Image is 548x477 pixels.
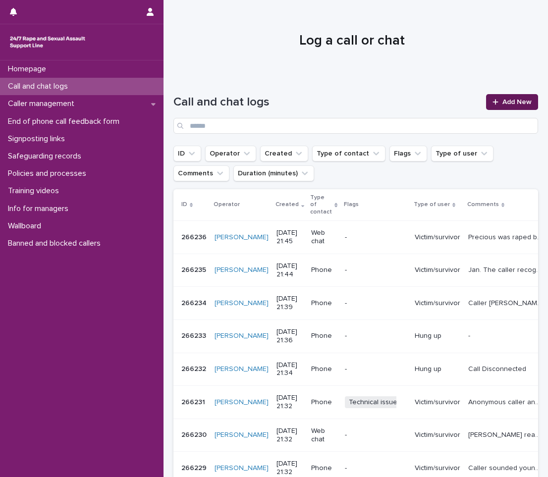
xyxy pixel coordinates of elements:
[415,365,460,373] p: Hung up
[173,165,229,181] button: Comments
[260,146,308,161] button: Created
[181,462,209,473] p: 266229
[311,299,336,308] p: Phone
[345,365,407,373] p: -
[181,199,187,210] p: ID
[468,330,472,340] p: -
[414,199,450,210] p: Type of user
[311,266,336,274] p: Phone
[344,199,359,210] p: Flags
[4,169,94,178] p: Policies and processes
[173,118,538,134] input: Search
[214,199,240,210] p: Operator
[173,33,531,50] h1: Log a call or chat
[276,295,303,312] p: [DATE] 21:39
[4,152,89,161] p: Safeguarding records
[4,82,76,91] p: Call and chat logs
[4,99,82,108] p: Caller management
[345,299,407,308] p: -
[215,398,269,407] a: [PERSON_NAME]
[4,64,54,74] p: Homepage
[181,363,208,373] p: 266232
[467,199,499,210] p: Comments
[431,146,493,161] button: Type of user
[345,233,407,242] p: -
[275,199,299,210] p: Created
[502,99,532,106] span: Add New
[173,146,201,161] button: ID
[415,464,460,473] p: Victim/survivor
[276,361,303,378] p: [DATE] 21:34
[276,427,303,444] p: [DATE] 21:32
[8,32,87,52] img: rhQMoQhaT3yELyF149Cw
[468,396,544,407] p: Anonymous caller and her partner together on the call wanted to talk about recent harassment and ...
[468,462,544,473] p: Caller sounded young, had potentially DID. Connection was really bad so I could not hear much. Sp...
[4,117,127,126] p: End of phone call feedback form
[276,460,303,477] p: [DATE] 21:32
[233,165,314,181] button: Duration (minutes)
[4,204,76,213] p: Info for managers
[181,264,208,274] p: 266235
[4,239,109,248] p: Banned and blocked callers
[345,464,407,473] p: -
[345,266,407,274] p: -
[310,192,332,217] p: Type of contact
[415,233,460,242] p: Victim/survivor
[181,330,208,340] p: 266233
[468,297,544,308] p: Caller Natasha was sexually abused by her step father. She has had instances of sexual encounters...
[311,332,336,340] p: Phone
[415,266,460,274] p: Victim/survivor
[181,297,209,308] p: 266234
[215,299,269,308] a: [PERSON_NAME]
[215,266,269,274] a: [PERSON_NAME]
[468,264,544,274] p: Jan. The caller recognized the worker. She survived child sexual abuse by her dad, child physical...
[415,299,460,308] p: Victim/survivor
[415,398,460,407] p: Victim/survivor
[311,464,336,473] p: Phone
[345,431,407,439] p: -
[311,427,336,444] p: Web chat
[312,146,385,161] button: Type of contact
[181,429,209,439] p: 266230
[4,134,73,144] p: Signposting links
[276,328,303,345] p: [DATE] 21:36
[181,231,209,242] p: 266236
[205,146,256,161] button: Operator
[173,95,480,109] h1: Call and chat logs
[215,431,269,439] a: [PERSON_NAME]
[345,332,407,340] p: -
[276,229,303,246] p: [DATE] 21:45
[345,396,425,409] span: Technical issue - other
[468,231,544,242] p: Precious was raped between the ages of 5-7 by her cousin. She wanted to talk about trauma respons...
[311,398,336,407] p: Phone
[215,365,269,373] a: [PERSON_NAME]
[389,146,427,161] button: Flags
[276,262,303,279] p: [DATE] 21:44
[181,396,207,407] p: 266231
[215,464,269,473] a: [PERSON_NAME]
[311,229,336,246] p: Web chat
[415,332,460,340] p: Hung up
[215,332,269,340] a: [PERSON_NAME]
[468,363,528,373] p: Call Disconnected
[468,429,544,439] p: Danielle reached out to shared feedback on the service that she wants sharing with the team. She ...
[276,394,303,411] p: [DATE] 21:32
[4,221,49,231] p: Wallboard
[215,233,269,242] a: [PERSON_NAME]
[415,431,460,439] p: Victim/survivor
[311,365,336,373] p: Phone
[4,186,67,196] p: Training videos
[486,94,538,110] a: Add New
